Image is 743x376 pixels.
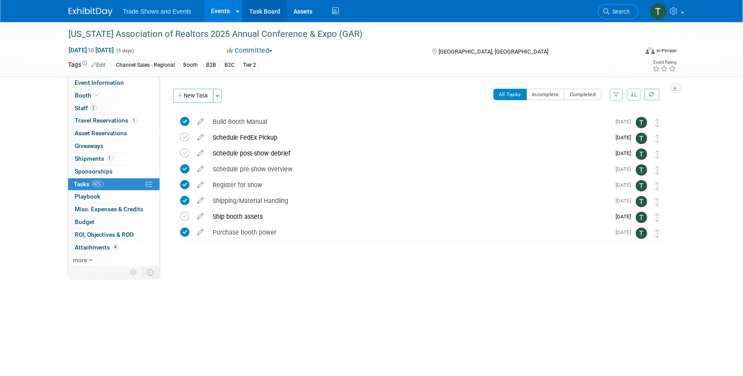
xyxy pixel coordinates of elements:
[209,114,611,129] div: Build Booth Manual
[598,4,638,19] a: Search
[636,180,647,192] img: Tiff Wagner
[68,254,159,267] a: more
[68,140,159,152] a: Giveaways
[68,216,159,228] a: Budget
[652,60,676,65] div: Event Rating
[68,115,159,127] a: Travel Reservations1
[636,148,647,160] img: Tiff Wagner
[616,119,636,125] span: [DATE]
[645,89,660,100] a: Refresh
[224,46,276,55] button: Committed
[636,133,647,144] img: Tiff Wagner
[616,198,636,204] span: [DATE]
[209,225,611,240] div: Purchase booth power
[68,191,159,203] a: Playbook
[75,206,144,213] span: Misc. Expenses & Credits
[193,149,209,157] a: edit
[75,244,119,251] span: Attachments
[656,134,660,143] i: Move task
[75,130,127,137] span: Asset Reservations
[127,267,142,278] td: Personalize Event Tab Strip
[75,105,97,112] span: Staff
[131,117,138,124] span: 1
[68,77,159,89] a: Event Information
[75,218,95,225] span: Budget
[656,150,660,159] i: Move task
[656,47,677,54] div: In-Person
[656,182,660,190] i: Move task
[616,229,636,235] span: [DATE]
[92,181,104,187] span: 62%
[636,164,647,176] img: Tiff Wagner
[114,61,178,70] div: Channel Sales - Regional
[68,203,159,216] a: Misc. Expenses & Credits
[656,229,660,238] i: Move task
[656,198,660,206] i: Move task
[616,166,636,172] span: [DATE]
[75,155,113,162] span: Shipments
[526,89,565,100] button: Incomplete
[123,8,192,15] span: Trade Shows and Events
[107,155,113,162] span: 1
[656,166,660,174] i: Move task
[209,209,611,224] div: Ship booth assets
[616,134,636,141] span: [DATE]
[69,60,106,70] td: Tags
[68,102,159,115] a: Staff2
[222,61,238,70] div: B2C
[193,228,209,236] a: edit
[209,146,611,161] div: Schedule post-show debrief
[91,62,106,68] a: Edit
[116,48,134,54] span: (5 days)
[656,119,660,127] i: Move task
[616,150,636,156] span: [DATE]
[74,181,104,188] span: Tasks
[75,142,104,149] span: Giveaways
[493,89,527,100] button: All Tasks
[68,178,159,191] a: Tasks62%
[75,168,113,175] span: Sponsorships
[193,134,209,141] a: edit
[193,165,209,173] a: edit
[636,196,647,207] img: Tiff Wagner
[75,117,138,124] span: Travel Reservations
[204,61,219,70] div: B2B
[209,177,611,192] div: Register for show
[650,3,667,20] img: Tiff Wagner
[209,130,611,145] div: Schedule FedEx Pickup
[68,229,159,241] a: ROI, Objectives & ROO
[646,47,655,54] img: Format-Inperson.png
[636,212,647,223] img: Tiff Wagner
[173,89,214,103] button: New Task
[616,213,636,220] span: [DATE]
[209,162,611,177] div: Schedule pre-show overview
[193,197,209,205] a: edit
[87,47,96,54] span: to
[68,166,159,178] a: Sponsorships
[91,105,97,111] span: 2
[193,213,209,221] a: edit
[636,117,647,128] img: Tiff Wagner
[656,213,660,222] i: Move task
[75,79,124,86] span: Event Information
[636,228,647,239] img: Tiff Wagner
[75,92,102,99] span: Booth
[193,181,209,189] a: edit
[73,257,87,264] span: more
[68,153,159,165] a: Shipments1
[69,7,112,16] img: ExhibitDay
[587,46,677,59] div: Event Format
[564,89,602,100] button: Completed
[69,46,115,54] span: [DATE] [DATE]
[241,61,259,70] div: Tier 2
[68,242,159,254] a: Attachments4
[112,244,119,250] span: 4
[75,193,101,200] span: Playbook
[68,127,159,140] a: Asset Reservations
[209,193,611,208] div: Shipping/Material Handling
[66,26,625,42] div: [US_STATE] Association of Realtors 2025 Annual Conference & Expo (GAR)
[75,231,134,238] span: ROI, Objectives & ROO
[616,182,636,188] span: [DATE]
[439,48,548,55] span: [GEOGRAPHIC_DATA], [GEOGRAPHIC_DATA]
[141,267,159,278] td: Toggle Event Tabs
